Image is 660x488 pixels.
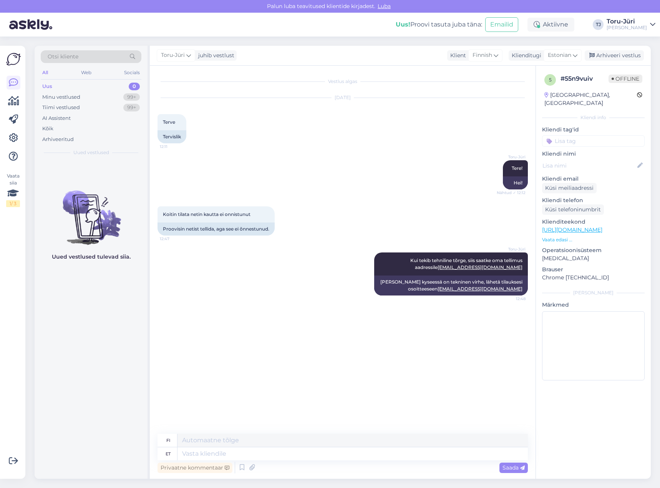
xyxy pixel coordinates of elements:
[374,276,528,295] div: [PERSON_NAME] kyseessä on tekninen virhe, lähetä tilauksesi osoitteeseen
[438,286,522,292] a: [EMAIL_ADDRESS][DOMAIN_NAME]
[438,264,522,270] a: [EMAIL_ADDRESS][DOMAIN_NAME]
[42,136,74,143] div: Arhiveeritud
[158,222,275,236] div: Proovisin netist tellida, aga see ei õnnestunud.
[542,114,645,121] div: Kliendi info
[542,150,645,158] p: Kliendi nimi
[160,236,189,242] span: 12:47
[6,200,20,207] div: 1 / 3
[396,21,410,28] b: Uus!
[542,254,645,262] p: [MEDICAL_DATA]
[509,51,541,60] div: Klienditugi
[166,447,171,460] div: et
[163,211,250,217] span: Koitin tilata netin kautta ei onnistunut
[485,17,518,32] button: Emailid
[561,74,609,83] div: # 55n9vuiv
[609,75,642,83] span: Offline
[41,68,50,78] div: All
[123,104,140,111] div: 99+
[497,154,526,160] span: Toru-Jüri
[542,218,645,226] p: Klienditeekond
[396,20,482,29] div: Proovi tasuta juba täna:
[42,125,53,133] div: Kõik
[542,289,645,296] div: [PERSON_NAME]
[473,51,492,60] span: Finnish
[527,18,574,32] div: Aktiivne
[593,19,604,30] div: TJ
[502,464,525,471] span: Saada
[542,226,602,233] a: [URL][DOMAIN_NAME]
[129,83,140,90] div: 0
[542,266,645,274] p: Brauser
[35,177,148,246] img: No chats
[73,149,109,156] span: Uued vestlused
[548,51,571,60] span: Estonian
[42,115,71,122] div: AI Assistent
[42,104,80,111] div: Tiimi vestlused
[542,274,645,282] p: Chrome [TECHNICAL_ID]
[542,236,645,243] p: Vaata edasi ...
[163,119,175,125] span: Terve
[195,51,234,60] div: juhib vestlust
[160,144,189,149] span: 12:11
[542,246,645,254] p: Operatsioonisüsteem
[166,434,170,447] div: fi
[48,53,78,61] span: Otsi kliente
[497,190,526,196] span: Nähtud ✓ 12:12
[161,51,185,60] span: Toru-Jüri
[123,68,141,78] div: Socials
[503,176,528,189] div: Hei!
[607,18,655,31] a: Toru-Jüri[PERSON_NAME]
[123,93,140,101] div: 99+
[158,78,528,85] div: Vestlus algas
[542,204,604,215] div: Küsi telefoninumbrit
[80,68,93,78] div: Web
[375,3,393,10] span: Luba
[607,25,647,31] div: [PERSON_NAME]
[585,50,644,61] div: Arhiveeri vestlus
[497,246,526,252] span: Toru-Jüri
[6,173,20,207] div: Vaata siia
[497,296,526,302] span: 12:48
[158,94,528,101] div: [DATE]
[542,161,636,170] input: Lisa nimi
[158,463,232,473] div: Privaatne kommentaar
[542,135,645,147] input: Lisa tag
[52,253,131,261] p: Uued vestlused tulevad siia.
[6,52,21,66] img: Askly Logo
[447,51,466,60] div: Klient
[512,165,522,171] span: Tere!
[542,126,645,134] p: Kliendi tag'id
[42,93,80,101] div: Minu vestlused
[158,130,186,143] div: Tervislik
[410,257,524,270] span: Kui tekib tehniline tõrge, siis saatke oma tellimus aadressile
[544,91,637,107] div: [GEOGRAPHIC_DATA], [GEOGRAPHIC_DATA]
[542,175,645,183] p: Kliendi email
[607,18,647,25] div: Toru-Jüri
[542,301,645,309] p: Märkmed
[42,83,52,90] div: Uus
[542,196,645,204] p: Kliendi telefon
[542,183,597,193] div: Küsi meiliaadressi
[549,77,552,83] span: 5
